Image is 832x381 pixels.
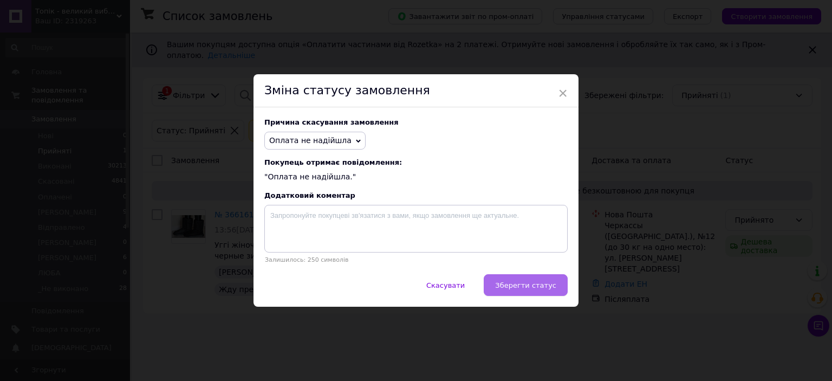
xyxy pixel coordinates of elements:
p: Залишилось: 250 символів [264,256,568,263]
span: × [558,84,568,102]
div: "Оплата не надійшла." [264,158,568,183]
span: Скасувати [426,281,465,289]
span: Оплата не надійшла [269,136,352,145]
span: Покупець отримає повідомлення: [264,158,568,166]
button: Скасувати [415,274,476,296]
button: Зберегти статус [484,274,568,296]
div: Зміна статусу замовлення [253,74,578,107]
span: Зберегти статус [495,281,556,289]
div: Додатковий коментар [264,191,568,199]
div: Причина скасування замовлення [264,118,568,126]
